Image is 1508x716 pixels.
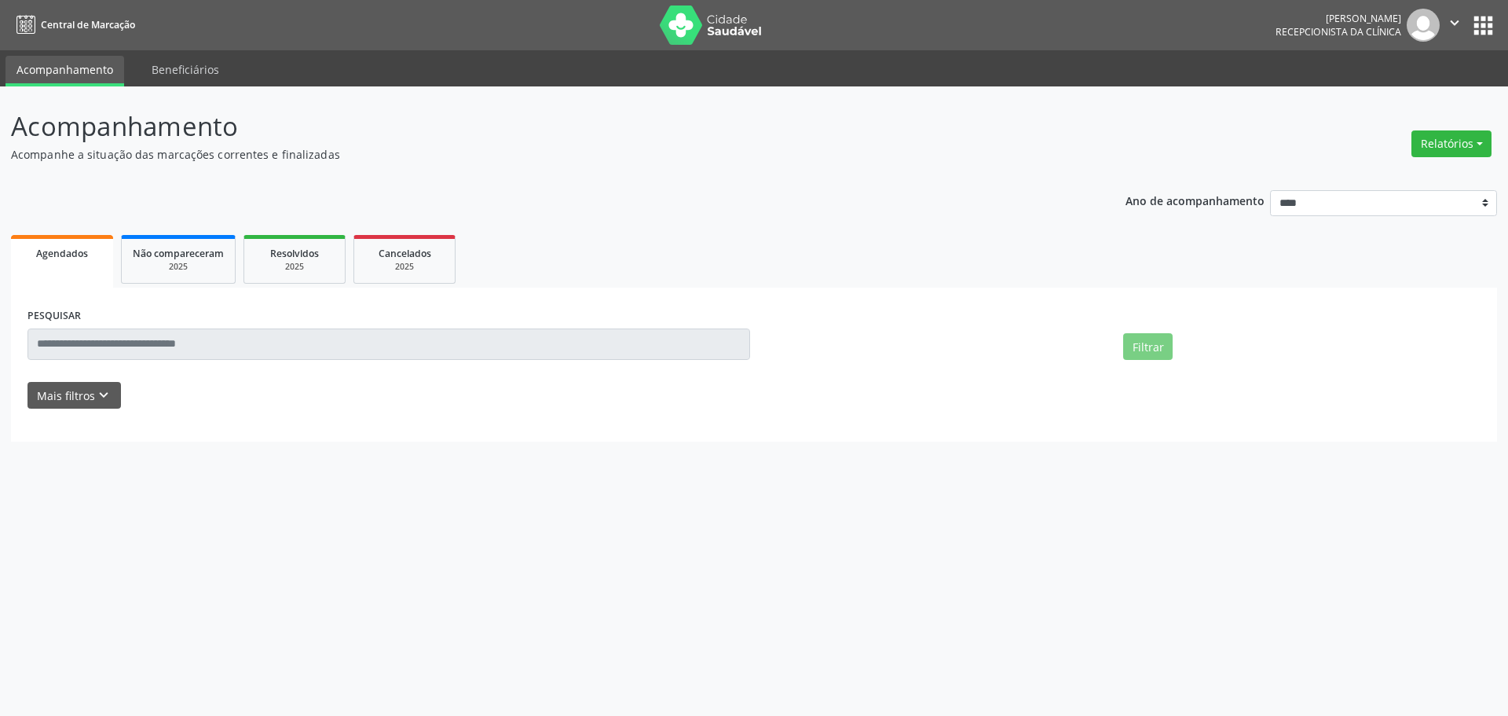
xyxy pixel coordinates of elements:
div: [PERSON_NAME] [1276,12,1401,25]
a: Central de Marcação [11,12,135,38]
a: Beneficiários [141,56,230,83]
span: Cancelados [379,247,431,260]
div: 2025 [365,261,444,273]
button: apps [1470,12,1497,39]
i: keyboard_arrow_down [95,387,112,404]
span: Recepcionista da clínica [1276,25,1401,39]
div: 2025 [255,261,334,273]
button: Relatórios [1411,130,1492,157]
button: Filtrar [1123,333,1173,360]
i:  [1446,14,1463,31]
p: Acompanhamento [11,107,1051,146]
span: Agendados [36,247,88,260]
label: PESQUISAR [27,304,81,329]
button: Mais filtroskeyboard_arrow_down [27,382,121,409]
span: Não compareceram [133,247,224,260]
img: img [1407,9,1440,42]
p: Ano de acompanhamento [1126,190,1265,210]
a: Acompanhamento [5,56,124,86]
p: Acompanhe a situação das marcações correntes e finalizadas [11,146,1051,163]
span: Central de Marcação [41,18,135,31]
button:  [1440,9,1470,42]
div: 2025 [133,261,224,273]
span: Resolvidos [270,247,319,260]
